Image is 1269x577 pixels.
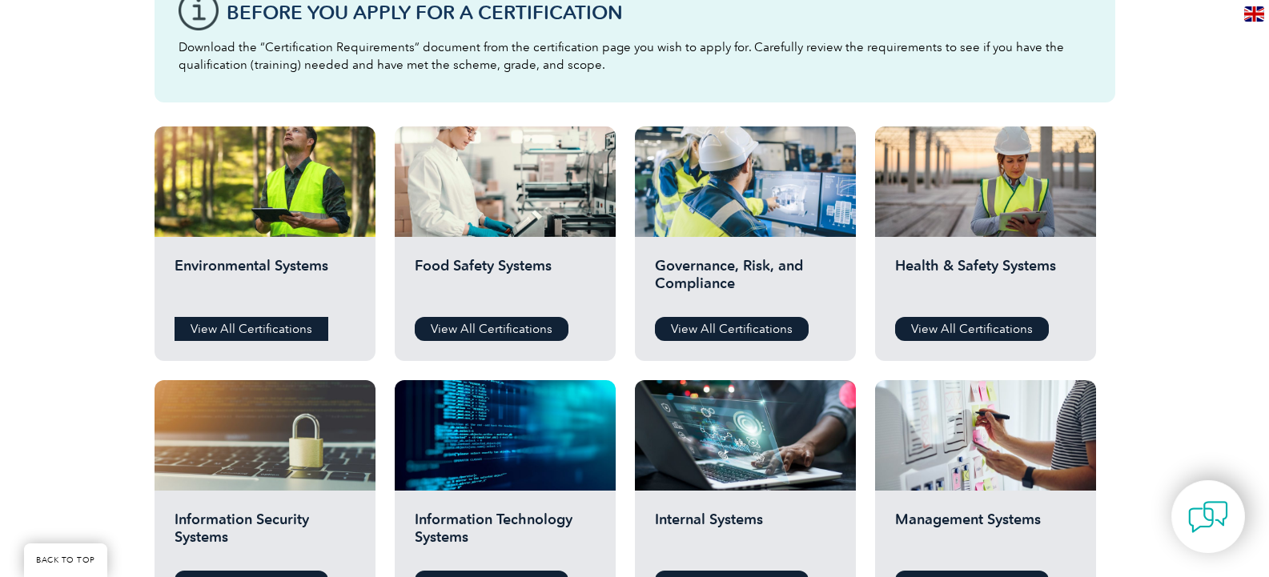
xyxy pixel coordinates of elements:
h2: Information Security Systems [175,511,355,559]
a: View All Certifications [655,317,809,341]
h2: Governance, Risk, and Compliance [655,257,836,305]
a: View All Certifications [175,317,328,341]
a: BACK TO TOP [24,543,107,577]
h2: Internal Systems [655,511,836,559]
h2: Environmental Systems [175,257,355,305]
h2: Management Systems [895,511,1076,559]
a: View All Certifications [895,317,1049,341]
h2: Food Safety Systems [415,257,596,305]
h2: Health & Safety Systems [895,257,1076,305]
h3: Before You Apply For a Certification [227,2,1091,22]
h2: Information Technology Systems [415,511,596,559]
img: en [1244,6,1264,22]
p: Download the “Certification Requirements” document from the certification page you wish to apply ... [179,38,1091,74]
img: contact-chat.png [1188,497,1228,537]
a: View All Certifications [415,317,568,341]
